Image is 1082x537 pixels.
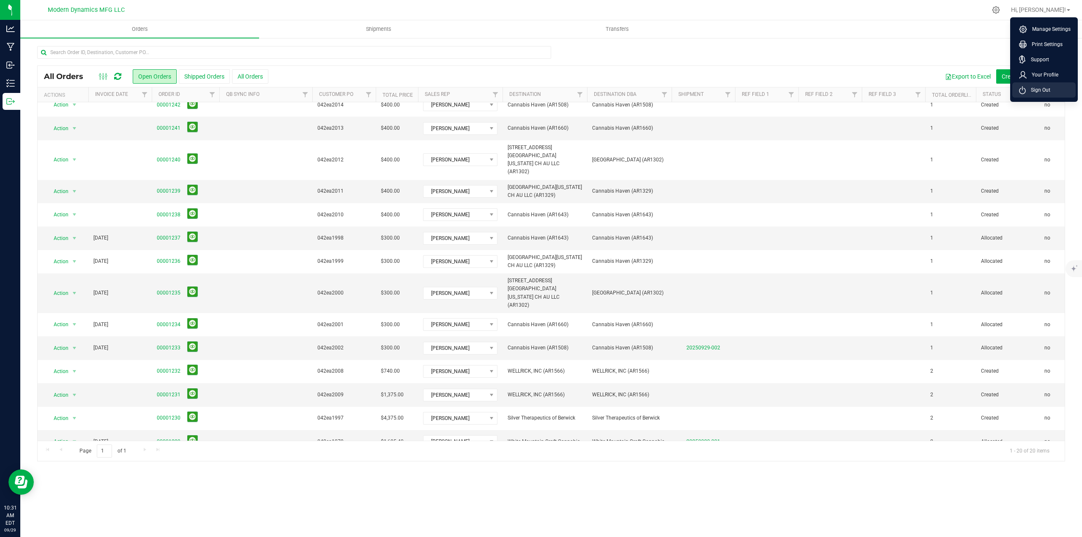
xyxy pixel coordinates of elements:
span: 1 [930,344,933,352]
span: Action [46,389,69,401]
span: All Orders [44,72,92,81]
li: Sign Out [1012,82,1076,98]
span: 1 - 20 of 20 items [1003,444,1056,457]
span: Action [46,287,69,299]
span: $4,375.00 [381,414,404,422]
span: [PERSON_NAME] [424,319,486,330]
span: $1,695.40 [381,438,404,446]
span: 042ea2014 [317,101,371,109]
span: Action [46,412,69,424]
a: Transfers [498,20,737,38]
a: Filter [489,87,503,102]
span: Action [46,232,69,244]
span: 1 [930,124,933,132]
span: White Mountain Craft Cannabis [508,438,582,446]
span: 042ea1999 [317,257,371,265]
span: [PERSON_NAME] [424,436,486,447]
span: Create new order [1002,73,1046,80]
span: [GEOGRAPHIC_DATA][US_STATE] CH AU LLC (AR1329) [508,254,582,270]
span: 042ea2012 [317,156,371,164]
a: Support [1019,55,1072,64]
span: [PERSON_NAME] [424,154,486,166]
span: [DATE] [93,438,108,446]
span: Action [46,342,69,354]
a: 20250929-001 [686,439,720,444]
span: no [1044,124,1050,132]
span: 1 [930,234,933,242]
span: $1,375.00 [381,391,404,399]
a: 00001238 [157,211,180,219]
span: Allocated [981,344,1034,352]
span: [PERSON_NAME] [424,287,486,299]
span: 042ea1997 [317,414,371,422]
a: Filter [848,87,862,102]
span: no [1044,414,1050,422]
span: Silver Therapeutics of Berwick [592,414,667,422]
span: 2 [930,391,933,399]
span: select [69,412,80,424]
span: $400.00 [381,101,400,109]
a: Ref Field 1 [742,91,769,97]
button: Export to Excel [940,69,996,84]
span: no [1044,187,1050,195]
span: 042ea1998 [317,234,371,242]
span: WELLRICK, INC (AR1566) [592,391,667,399]
span: [PERSON_NAME] [424,412,486,424]
a: Filter [721,87,735,102]
span: Cannabis Haven (AR1660) [592,321,667,329]
a: Total Price [383,92,413,98]
a: 00001232 [157,367,180,375]
span: [STREET_ADDRESS][GEOGRAPHIC_DATA] [US_STATE] CH AU LLC (AR1302) [508,144,582,176]
span: Cannabis Haven (AR1643) [592,211,667,219]
button: All Orders [232,69,268,84]
a: QB Sync Info [226,91,260,97]
span: [PERSON_NAME] [424,232,486,244]
span: 1 [930,187,933,195]
span: 2 [930,438,933,446]
span: Allocated [981,234,1034,242]
a: 00001237 [157,234,180,242]
a: Filter [784,87,798,102]
span: Action [46,209,69,221]
span: [PERSON_NAME] [424,185,486,197]
a: Filter [362,87,376,102]
a: 00001241 [157,124,180,132]
a: 00001242 [157,101,180,109]
span: select [69,256,80,267]
span: Action [46,436,69,447]
span: no [1044,289,1050,297]
a: 00001230 [157,414,180,422]
span: select [69,389,80,401]
span: $400.00 [381,124,400,132]
span: [PERSON_NAME] [424,256,486,267]
div: Manage settings [991,6,1001,14]
span: Created [981,367,1034,375]
iframe: Resource center [8,469,34,495]
span: 042ea2002 [317,344,371,352]
span: 2 [930,367,933,375]
span: White Mountain Craft Cannabis [592,438,667,446]
span: $300.00 [381,321,400,329]
inline-svg: Inbound [6,61,15,69]
span: Shipments [355,25,403,33]
span: Action [46,256,69,267]
span: 1 [930,156,933,164]
span: no [1044,344,1050,352]
span: [GEOGRAPHIC_DATA][US_STATE] CH AU LLC (AR1329) [508,183,582,199]
input: 1 [97,444,112,458]
span: $300.00 [381,344,400,352]
a: Filter [658,87,672,102]
span: select [69,287,80,299]
a: 00001236 [157,257,180,265]
span: [PERSON_NAME] [424,389,486,401]
a: 00001240 [157,156,180,164]
a: 20250929-002 [686,345,720,351]
input: Search Order ID, Destination, Customer PO... [37,46,551,59]
span: WELLRICK, INC (AR1566) [508,367,582,375]
span: Allocated [981,321,1034,329]
span: select [69,436,80,447]
span: select [69,185,80,197]
span: Modern Dynamics MFG LLC [48,6,125,14]
span: 1 [930,101,933,109]
a: 00001231 [157,391,180,399]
